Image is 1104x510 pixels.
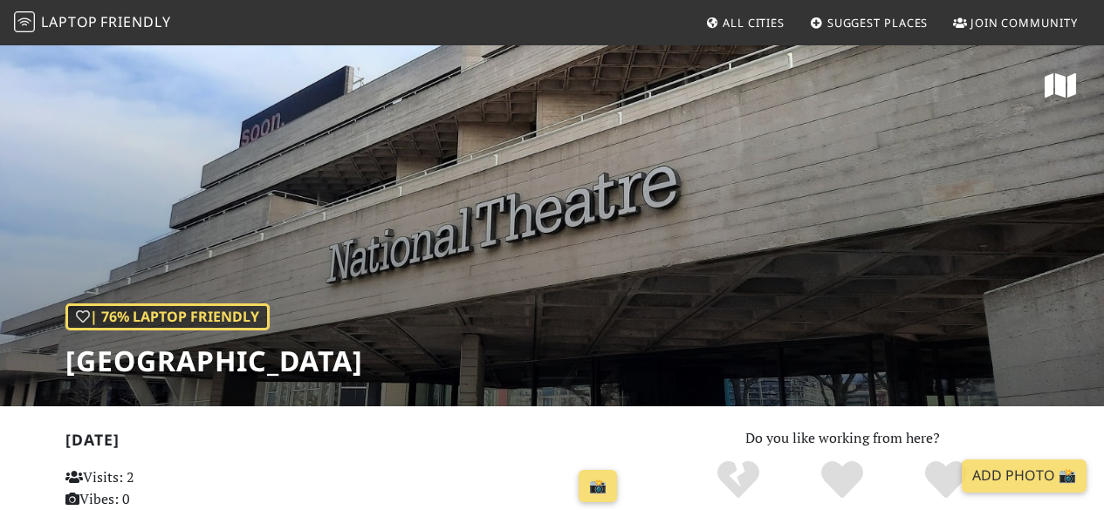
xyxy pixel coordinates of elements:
a: Suggest Places [803,7,936,38]
div: | 76% Laptop Friendly [65,303,270,331]
a: All Cities [698,7,792,38]
h2: [DATE] [65,431,625,456]
span: Join Community [970,15,1078,31]
span: Suggest Places [827,15,929,31]
img: LaptopFriendly [14,11,35,32]
a: LaptopFriendly LaptopFriendly [14,8,171,38]
a: Join Community [946,7,1085,38]
a: 📸 [579,470,617,503]
div: Yes [791,459,895,502]
span: Friendly [100,12,170,31]
span: Laptop [41,12,98,31]
span: All Cities [723,15,785,31]
p: Do you like working from here? [646,427,1039,450]
h1: [GEOGRAPHIC_DATA] [65,344,363,377]
div: No [687,459,791,502]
